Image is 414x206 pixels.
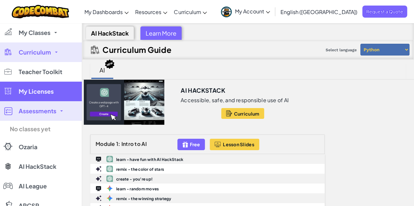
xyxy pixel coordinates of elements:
img: IconCreate.svg [96,195,101,201]
a: My Account [218,1,273,22]
img: IconFreeLevelv2.svg [182,141,188,148]
span: Free [190,142,200,147]
img: IconLearn.svg [96,186,101,191]
a: create - you're up! [90,174,325,183]
span: Resources [135,8,161,15]
div: AI HackStack [86,26,134,40]
b: remix - the winning strategy [116,196,171,201]
img: IconCreate.svg [96,166,101,172]
h2: Curriculum Guide [102,45,171,54]
a: Resources [132,3,171,21]
span: My Licenses [19,88,54,94]
a: English ([GEOGRAPHIC_DATA]) [277,3,361,21]
div: Learn More [140,26,182,40]
p: Accessible, safe, and responsible use of AI [181,97,289,103]
button: Curriculum [221,108,264,119]
img: gemini-2.5-flash [106,185,113,192]
a: learn - have fun with AI HackStack [90,154,325,164]
span: Select language [323,45,359,55]
b: learn - have fun with AI HackStack [116,157,183,162]
span: My Classes [19,30,50,36]
span: Curriculum [19,49,51,55]
img: CodeCombat logo [12,5,69,18]
div: AI [93,62,112,78]
a: Request a Quote [362,6,407,18]
span: Ozaria [19,144,37,150]
img: IconNew.svg [104,59,115,69]
img: IconCreate.svg [96,176,101,182]
a: learn - random moves [90,183,325,193]
a: remix - the color of stars [90,164,325,174]
a: Curriculum [171,3,210,21]
span: Assessments [19,108,56,114]
span: Curriculum [174,8,201,15]
span: My Dashboards [84,8,123,15]
span: Module [96,140,115,147]
a: My Dashboards [81,3,132,21]
span: AI HackStack [19,164,56,169]
img: gpt-4o-2024-11-20 [106,175,113,182]
b: learn - random moves [116,186,159,191]
span: English ([GEOGRAPHIC_DATA]) [280,8,357,15]
b: remix - the color of stars [116,167,164,172]
img: gemini-2.5-flash [106,195,113,201]
img: gpt-4o-2024-11-20 [106,166,113,172]
span: Lesson Slides [223,142,254,147]
img: IconLearn.svg [96,156,101,161]
a: remix - the winning strategy [90,193,325,203]
b: create - you're up! [116,177,153,182]
span: 1: Intro to AI [116,140,147,147]
img: avatar [221,7,232,17]
span: Curriculum [234,111,259,116]
img: IconCurriculumGuide.svg [91,46,99,54]
img: gpt-4o-2024-11-20 [106,156,113,162]
h3: AI HackStack [181,86,225,95]
span: My Account [235,8,270,15]
span: Teacher Toolkit [19,69,62,75]
span: AI League [19,183,47,189]
button: Lesson Slides [210,139,259,150]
